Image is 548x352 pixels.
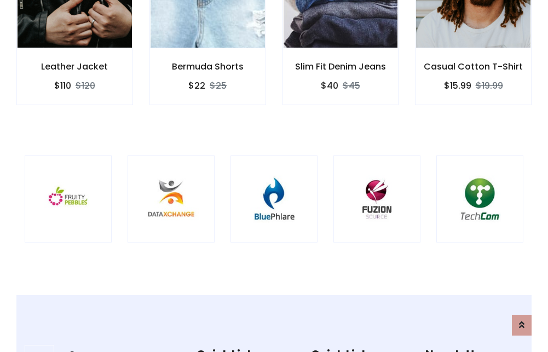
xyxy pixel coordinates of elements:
h6: Slim Fit Denim Jeans [283,61,399,72]
del: $120 [76,79,95,92]
h6: Casual Cotton T-Shirt [416,61,531,72]
h6: $15.99 [444,80,471,91]
h6: Bermuda Shorts [150,61,266,72]
h6: $22 [188,80,205,91]
h6: $110 [54,80,71,91]
del: $19.99 [476,79,503,92]
del: $25 [210,79,227,92]
h6: Leather Jacket [17,61,132,72]
h6: $40 [321,80,338,91]
del: $45 [343,79,360,92]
